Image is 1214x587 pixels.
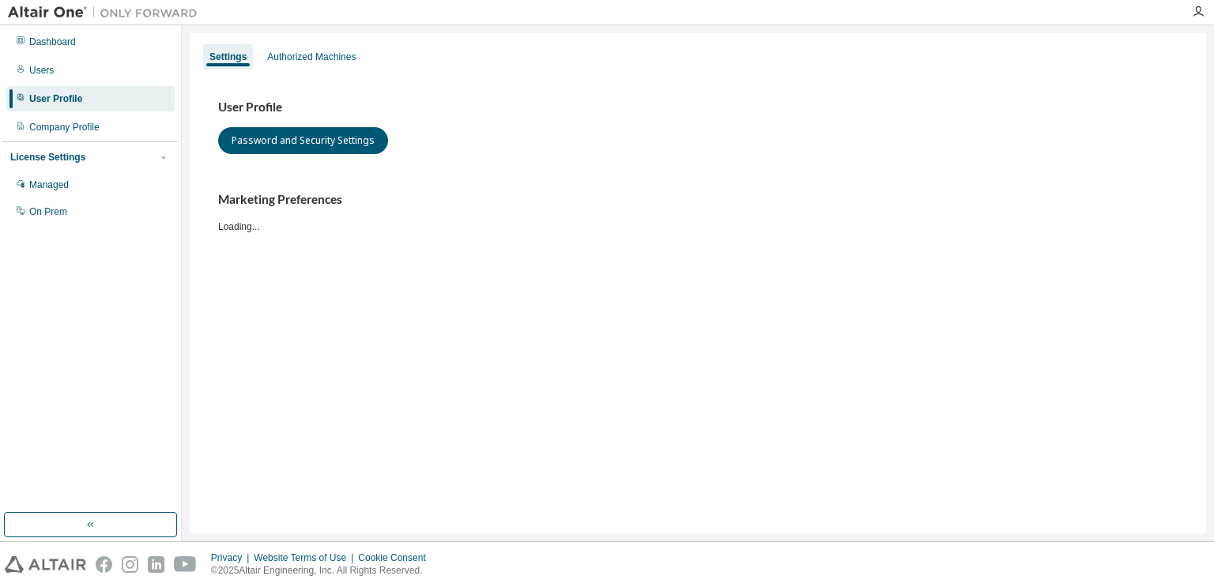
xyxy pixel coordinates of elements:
[8,5,205,21] img: Altair One
[29,205,67,218] div: On Prem
[218,127,388,154] button: Password and Security Settings
[174,556,197,573] img: youtube.svg
[29,92,82,105] div: User Profile
[218,192,1178,208] h3: Marketing Preferences
[29,64,54,77] div: Users
[96,556,112,573] img: facebook.svg
[209,51,247,63] div: Settings
[148,556,164,573] img: linkedin.svg
[218,192,1178,232] div: Loading...
[122,556,138,573] img: instagram.svg
[29,179,69,191] div: Managed
[211,551,254,564] div: Privacy
[29,36,76,48] div: Dashboard
[5,556,86,573] img: altair_logo.svg
[10,151,85,164] div: License Settings
[211,564,435,578] p: © 2025 Altair Engineering, Inc. All Rights Reserved.
[267,51,356,63] div: Authorized Machines
[254,551,358,564] div: Website Terms of Use
[358,551,435,564] div: Cookie Consent
[218,100,1178,115] h3: User Profile
[29,121,100,134] div: Company Profile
